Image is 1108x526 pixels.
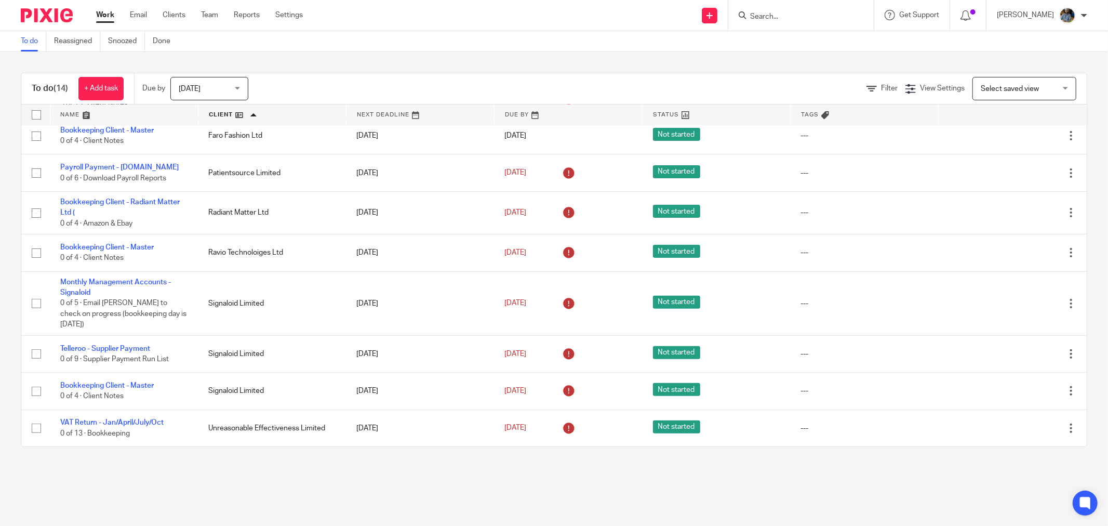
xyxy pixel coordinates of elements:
td: Signaloid Limited [198,335,346,372]
span: View Settings [920,85,965,92]
div: --- [801,298,928,309]
a: Payroll Payment - [DOMAIN_NAME] [60,164,179,171]
span: (14) [54,84,68,93]
span: 0 of 4 · Client Notes [60,137,124,144]
span: [DATE] [504,249,526,256]
span: [DATE] [504,299,526,307]
td: [DATE] [346,117,494,154]
td: [DATE] [346,335,494,372]
span: Not started [653,383,700,396]
span: [DATE] [504,209,526,216]
a: Reports [234,10,260,20]
span: 0 of 4 · Client Notes [60,254,124,261]
input: Search [749,12,843,22]
div: --- [801,349,928,359]
a: Bookkeeping Client - Master [60,127,154,134]
span: Get Support [899,11,939,19]
span: [DATE] [504,132,526,139]
span: [DATE] [504,169,526,176]
span: Not started [653,128,700,141]
a: Bookkeeping Client - Radiant Matter Ltd ( [60,199,180,216]
td: [DATE] [346,234,494,271]
a: Reassigned [54,31,100,51]
td: [DATE] [346,271,494,335]
span: 0 of 9 · Supplier Payment Run List [60,356,169,363]
p: [PERSON_NAME] [997,10,1054,20]
span: 0 of 13 · Bookkeeping [60,430,130,437]
a: Snoozed [108,31,145,51]
td: Unreasonable Effectiveness Limited [198,410,346,446]
td: [DATE] [346,373,494,410]
span: Not started [653,420,700,433]
a: VAT Return - Jan/April/July/Oct [60,419,164,426]
span: Not started [653,296,700,309]
p: Due by [142,83,165,94]
span: 0 of 4 · Amazon & Ebay [60,220,132,227]
h1: To do [32,83,68,94]
div: --- [801,423,928,433]
a: Done [153,31,178,51]
span: Filter [881,85,898,92]
span: Tags [801,112,819,117]
a: Telleroo - Supplier Payment [60,345,150,352]
a: Work [96,10,114,20]
span: [DATE] [504,350,526,358]
td: Signaloid Limited [198,373,346,410]
a: Team [201,10,218,20]
td: Faro Fashion Ltd [198,117,346,154]
span: Not started [653,245,700,258]
div: --- [801,130,928,141]
span: Not started [653,165,700,178]
span: [DATE] [179,85,201,93]
span: 0 of 6 · Download Payroll Reports [60,175,166,182]
span: Not started [653,205,700,218]
td: [DATE] [346,410,494,446]
div: --- [801,207,928,218]
span: Select saved view [981,85,1039,93]
span: 0 of 5 · Email [PERSON_NAME] to check on progress (bookkeeping day is [DATE]) [60,299,186,328]
td: [DATE] [346,154,494,191]
img: Jaskaran%20Singh.jpeg [1059,7,1076,24]
td: Patientsource Limited [198,154,346,191]
a: Bookkeeping Client - Master [60,382,154,389]
a: Bookkeeping Client - Master [60,244,154,251]
td: [DATE] [346,191,494,234]
div: --- [801,168,928,178]
a: To do [21,31,46,51]
span: [DATE] [504,425,526,432]
a: Settings [275,10,303,20]
td: Radiant Matter Ltd [198,191,346,234]
td: Ravio Technoloiges Ltd [198,234,346,271]
a: Email [130,10,147,20]
td: Signaloid Limited [198,271,346,335]
div: --- [801,386,928,396]
a: + Add task [78,77,124,100]
span: Not started [653,346,700,359]
span: 0 of 4 · Client Notes [60,393,124,400]
img: Pixie [21,8,73,22]
a: Clients [163,10,185,20]
span: [DATE] [504,387,526,394]
div: --- [801,247,928,258]
a: Monthly Management Accounts - Signaloid [60,279,171,296]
